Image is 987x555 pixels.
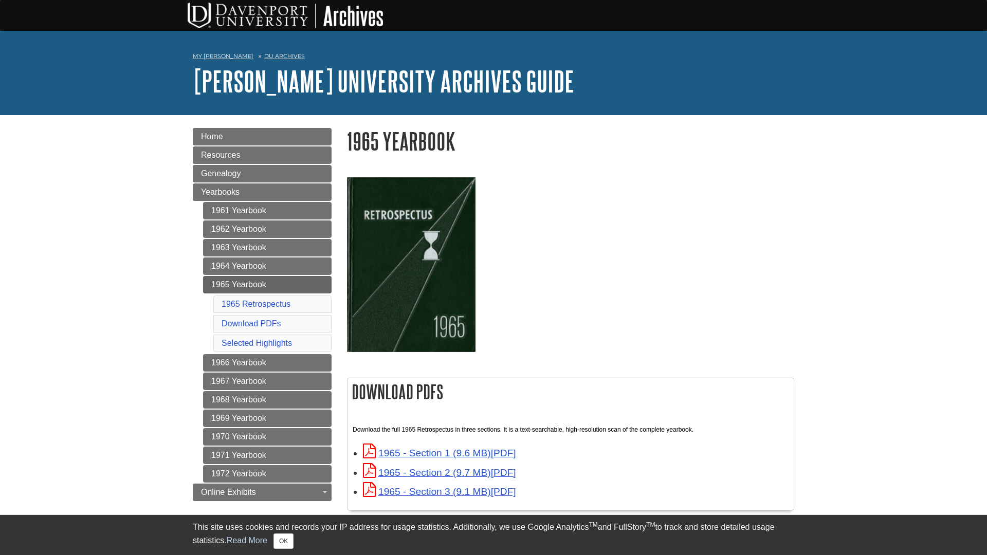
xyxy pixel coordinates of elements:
[203,257,332,275] a: 1964 Yearbook
[203,428,332,446] a: 1970 Yearbook
[193,484,332,501] a: Online Exhibits
[203,202,332,219] a: 1961 Yearbook
[193,128,332,501] div: Guide Page Menu
[201,188,240,196] span: Yearbooks
[203,410,332,427] a: 1969 Yearbook
[201,132,223,141] span: Home
[193,183,332,201] a: Yearbooks
[203,354,332,372] a: 1966 Yearbook
[201,151,240,159] span: Resources
[203,373,332,390] a: 1967 Yearbook
[203,447,332,464] a: 1971 Yearbook
[193,521,794,549] div: This site uses cookies and records your IP address for usage statistics. Additionally, we use Goo...
[222,300,290,308] a: 1965 Retrospectus
[273,533,294,549] button: Close
[203,391,332,409] a: 1968 Yearbook
[203,276,332,293] a: 1965 Yearbook
[193,128,332,145] a: Home
[227,536,267,545] a: Read More
[193,65,574,97] a: [PERSON_NAME] University Archives Guide
[347,177,476,352] img: 1965 Retrospectus Yearbook Cover
[201,169,241,178] span: Genealogy
[363,486,516,497] a: Link opens in new window
[222,339,292,347] a: Selected Highlights
[193,165,332,182] a: Genealogy
[363,448,516,458] a: Link opens in new window
[589,521,597,528] sup: TM
[348,378,794,405] h2: Download PDFs
[264,52,305,60] a: DU Archives
[193,49,794,66] nav: breadcrumb
[193,146,332,164] a: Resources
[347,128,794,154] h1: 1965 Yearbook
[363,467,516,478] a: Link opens in new window
[201,488,256,496] span: Online Exhibits
[353,426,693,433] span: Download the full 1965 Retrospectus in three sections. It is a text-searchable, high-resolution s...
[193,52,253,61] a: My [PERSON_NAME]
[222,319,281,328] a: Download PDFs
[646,521,655,528] sup: TM
[203,239,332,256] a: 1963 Yearbook
[203,220,332,238] a: 1962 Yearbook
[203,465,332,483] a: 1972 Yearbook
[188,3,383,28] img: DU Archives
